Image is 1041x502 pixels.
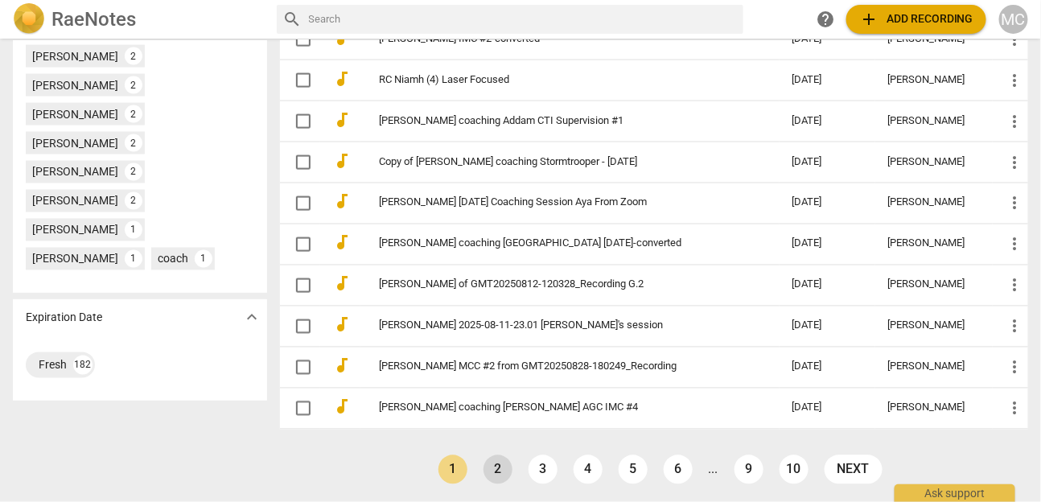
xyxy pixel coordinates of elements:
[242,308,261,327] span: expand_more
[240,306,264,330] button: Show more
[438,455,467,484] a: Page 1 is your current page
[1006,112,1025,131] span: more_vert
[333,356,352,376] span: audiotrack
[380,238,734,250] a: [PERSON_NAME] coaching [GEOGRAPHIC_DATA] [DATE]-converted
[859,10,878,29] span: add
[888,238,980,250] div: [PERSON_NAME]
[888,279,980,291] div: [PERSON_NAME]
[780,388,875,429] td: [DATE]
[1006,235,1025,254] span: more_vert
[811,5,840,34] a: Help
[333,397,352,417] span: audiotrack
[1006,399,1025,418] span: more_vert
[125,163,142,181] div: 2
[13,3,45,35] img: Logo
[888,361,980,373] div: [PERSON_NAME]
[780,183,875,224] td: [DATE]
[333,151,352,171] span: audiotrack
[32,135,118,151] div: [PERSON_NAME]
[1006,276,1025,295] span: more_vert
[574,455,603,484] a: Page 4
[125,105,142,123] div: 2
[895,484,1015,502] div: Ask support
[780,142,875,183] td: [DATE]
[888,320,980,332] div: [PERSON_NAME]
[32,251,118,267] div: [PERSON_NAME]
[825,455,883,484] a: next
[709,463,718,477] li: ...
[816,10,835,29] span: help
[333,69,352,88] span: audiotrack
[32,193,118,209] div: [PERSON_NAME]
[333,233,352,253] span: audiotrack
[888,402,980,414] div: [PERSON_NAME]
[888,197,980,209] div: [PERSON_NAME]
[846,5,986,34] button: Upload
[125,47,142,65] div: 2
[780,347,875,388] td: [DATE]
[125,76,142,94] div: 2
[125,250,142,268] div: 1
[780,60,875,101] td: [DATE]
[125,134,142,152] div: 2
[888,115,980,127] div: [PERSON_NAME]
[734,455,763,484] a: Page 9
[26,310,102,327] p: Expiration Date
[195,250,212,268] div: 1
[780,101,875,142] td: [DATE]
[380,361,734,373] a: [PERSON_NAME] MCC #2 from GMT20250828-180249_Recording
[51,8,136,31] h2: RaeNotes
[333,110,352,130] span: audiotrack
[380,320,734,332] a: [PERSON_NAME] 2025-08-11-23.01 [PERSON_NAME]'s session
[780,265,875,306] td: [DATE]
[380,279,734,291] a: [PERSON_NAME] of GMT20250812-120328_Recording G.2
[125,221,142,239] div: 1
[32,164,118,180] div: [PERSON_NAME]
[888,74,980,86] div: [PERSON_NAME]
[999,5,1028,34] button: MC
[380,402,734,414] a: [PERSON_NAME] coaching [PERSON_NAME] AGC IMC #4
[158,251,188,267] div: coach
[125,192,142,210] div: 2
[333,274,352,294] span: audiotrack
[483,455,512,484] a: Page 2
[888,156,980,168] div: [PERSON_NAME]
[859,10,973,29] span: Add recording
[664,455,693,484] a: Page 6
[333,315,352,335] span: audiotrack
[380,197,734,209] a: [PERSON_NAME] [DATE] Coaching Session Aya From Zoom
[1006,153,1025,172] span: more_vert
[380,115,734,127] a: [PERSON_NAME] coaching Addam CTI Supervision #1
[32,106,118,122] div: [PERSON_NAME]
[309,6,738,32] input: Search
[1006,358,1025,377] span: more_vert
[283,10,302,29] span: search
[13,3,264,35] a: LogoRaeNotes
[780,306,875,347] td: [DATE]
[73,356,93,375] div: 182
[32,48,118,64] div: [PERSON_NAME]
[529,455,558,484] a: Page 3
[1006,317,1025,336] span: more_vert
[380,156,734,168] a: Copy of [PERSON_NAME] coaching Stormtrooper - [DATE]
[619,455,648,484] a: Page 5
[39,357,67,373] div: Fresh
[333,192,352,212] span: audiotrack
[780,455,809,484] a: Page 10
[1006,71,1025,90] span: more_vert
[32,222,118,238] div: [PERSON_NAME]
[780,224,875,265] td: [DATE]
[380,74,734,86] a: RC Niamh (4) Laser Focused
[32,77,118,93] div: [PERSON_NAME]
[1006,194,1025,213] span: more_vert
